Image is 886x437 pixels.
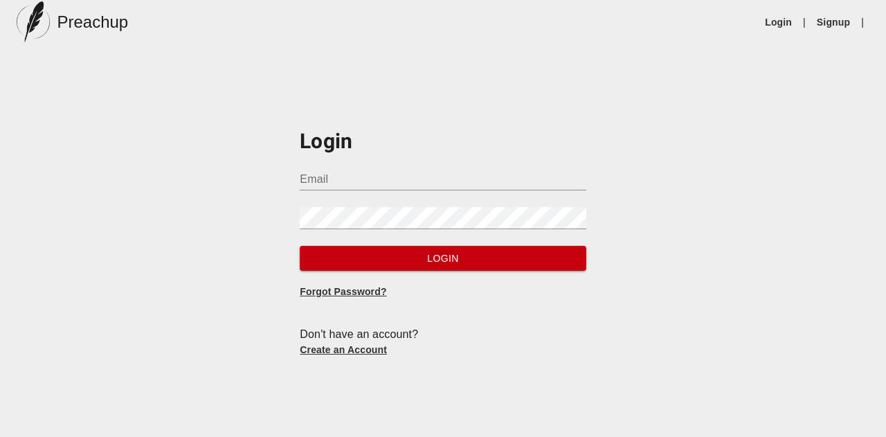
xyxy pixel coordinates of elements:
[817,15,850,29] a: Signup
[57,11,128,33] h5: Preachup
[311,250,575,267] span: Login
[300,246,586,271] button: Login
[856,15,869,29] li: |
[797,15,811,29] li: |
[300,344,387,355] a: Create an Account
[765,15,792,29] a: Login
[300,286,386,297] a: Forgot Password?
[300,127,586,157] h3: Login
[17,1,50,43] img: preachup-logo.png
[300,326,586,343] div: Don't have an account?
